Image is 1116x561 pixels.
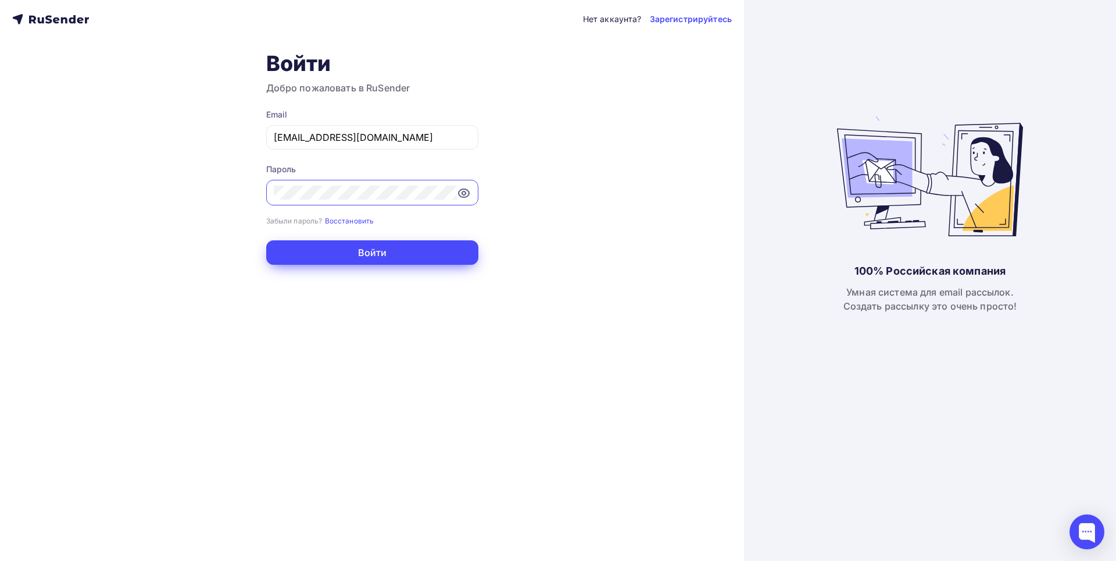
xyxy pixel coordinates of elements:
input: Укажите свой email [274,130,471,144]
h3: Добро пожаловать в RuSender [266,81,478,95]
button: Войти [266,240,478,265]
div: Пароль [266,164,478,175]
a: Зарегистрируйтесь [650,13,732,25]
h1: Войти [266,51,478,76]
a: Восстановить [325,215,374,225]
div: Email [266,109,478,120]
div: Умная система для email рассылок. Создать рассылку это очень просто! [843,285,1017,313]
div: Нет аккаунта? [583,13,642,25]
small: Восстановить [325,216,374,225]
div: 100% Российская компания [854,264,1006,278]
small: Забыли пароль? [266,216,323,225]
